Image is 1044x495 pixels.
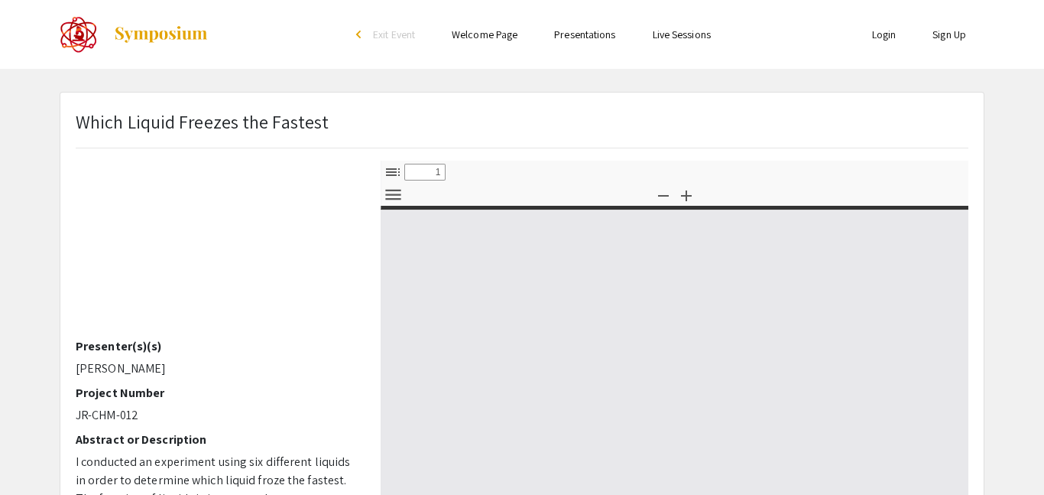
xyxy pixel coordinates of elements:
h2: Project Number [76,386,358,400]
a: Welcome Page [452,28,517,41]
img: Symposium by ForagerOne [113,25,209,44]
a: Sign Up [932,28,966,41]
iframe: DFSEF project [76,141,358,339]
h2: Abstract or Description [76,432,358,447]
div: arrow_back_ios [356,30,365,39]
p: JR-CHM-012 [76,406,358,425]
a: The 2022 CoorsTek Denver Metro Regional Science and Engineering Fair [60,15,209,54]
p: [PERSON_NAME] [76,360,358,378]
button: Tools [380,184,406,206]
span: Exit Event [373,28,415,41]
a: Live Sessions [653,28,711,41]
button: Toggle Sidebar [380,161,406,183]
img: The 2022 CoorsTek Denver Metro Regional Science and Engineering Fair [60,15,98,54]
button: Zoom Out [650,184,676,206]
button: Zoom In [673,184,699,206]
p: Which Liquid Freezes the Fastest [76,108,329,135]
a: Presentations [554,28,615,41]
a: Login [872,28,896,41]
input: Page [404,164,446,181]
iframe: Chat [11,426,65,484]
h2: Presenter(s)(s) [76,339,358,353]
